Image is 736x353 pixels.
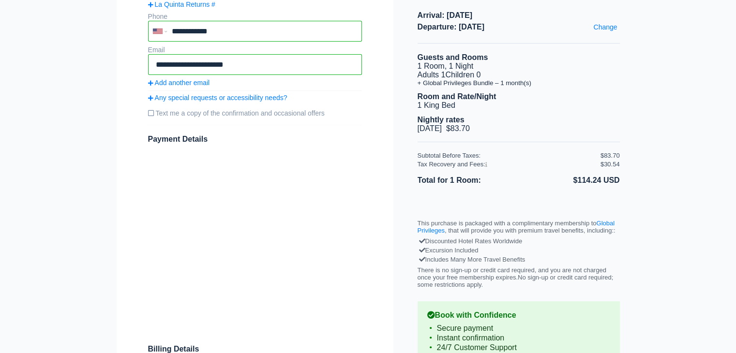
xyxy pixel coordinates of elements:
a: Add another email [148,79,362,87]
a: La Quinta Returns # [148,0,362,8]
label: Text me a copy of the confirmation and occasional offers [148,105,362,121]
div: United States: +1 [149,22,169,41]
span: No sign-up or credit card required; some restrictions apply. [418,274,614,288]
div: Subtotal Before Taxes: [418,152,601,159]
div: $30.54 [601,161,620,168]
label: Phone [148,13,167,20]
li: 1 Room, 1 Night [418,62,620,71]
li: Secure payment [427,324,610,333]
iframe: Secure payment input frame [146,147,364,334]
a: Any special requests or accessibility needs? [148,94,362,102]
div: Includes Many More Travel Benefits [420,255,617,264]
li: Instant confirmation [427,333,610,343]
b: Room and Rate/Night [418,92,496,101]
b: Guests and Rooms [418,53,488,61]
li: 1 King Bed [418,101,620,110]
p: There is no sign-up or credit card required, and you are not charged once your free membership ex... [418,266,620,288]
span: Children 0 [445,71,481,79]
div: Tax Recovery and Fees: [418,161,601,168]
b: Book with Confidence [427,311,610,320]
label: Email [148,46,165,54]
a: Global Privileges [418,220,615,234]
span: Departure: [DATE] [418,23,620,31]
p: This purchase is packaged with a complimentary membership to , that will provide you with premium... [418,220,620,234]
b: Nightly rates [418,116,465,124]
li: Adults 1 [418,71,620,79]
span: Payment Details [148,135,208,143]
span: Arrival: [DATE] [418,11,620,20]
div: Discounted Hotel Rates Worldwide [420,236,617,246]
div: Excursion Included [420,246,617,255]
li: + Global Privileges Bundle – 1 month(s) [418,79,620,87]
li: 24/7 Customer Support [427,343,610,353]
span: [DATE] $83.70 [418,124,470,132]
div: $83.70 [601,152,620,159]
a: Change [591,21,619,33]
li: $114.24 USD [519,174,620,187]
li: Total for 1 Room: [418,174,519,187]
